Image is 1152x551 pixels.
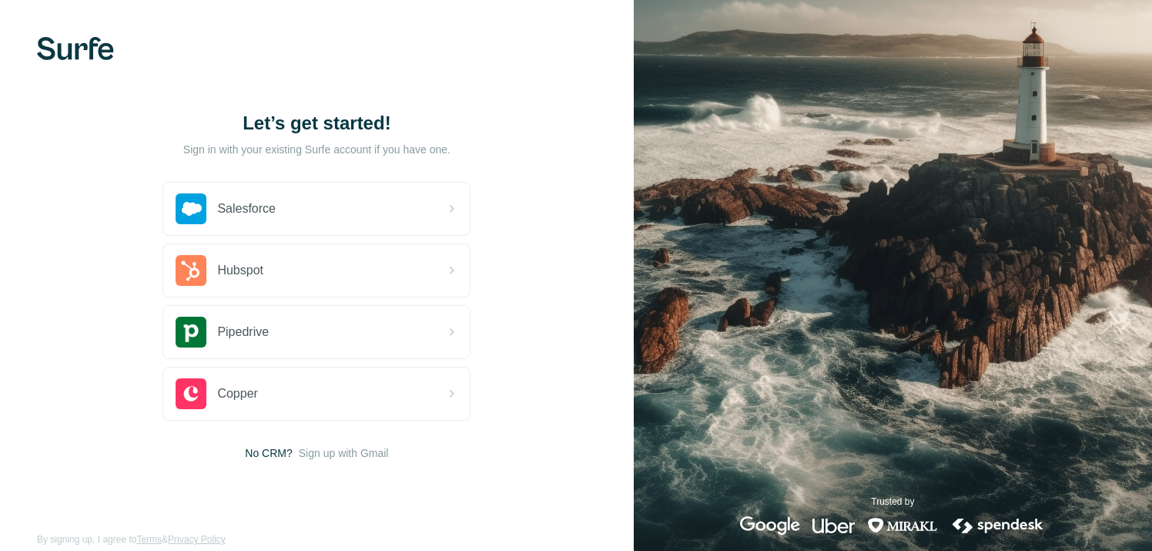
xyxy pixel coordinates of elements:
[37,37,114,60] img: Surfe's logo
[245,445,292,461] span: No CRM?
[950,516,1046,535] img: spendesk's logo
[740,516,800,535] img: google's logo
[217,261,263,280] span: Hubspot
[176,317,206,348] img: pipedrive's logo
[176,378,206,409] img: copper's logo
[136,534,162,545] a: Terms
[871,495,914,509] p: Trusted by
[217,200,276,218] span: Salesforce
[183,142,450,157] p: Sign in with your existing Surfe account if you have one.
[176,255,206,286] img: hubspot's logo
[867,516,938,535] img: mirakl's logo
[217,323,269,341] span: Pipedrive
[299,445,389,461] button: Sign up with Gmail
[217,385,257,403] span: Copper
[812,516,855,535] img: uber's logo
[176,193,206,224] img: salesforce's logo
[37,533,226,546] span: By signing up, I agree to &
[162,111,471,136] h1: Let’s get started!
[168,534,226,545] a: Privacy Policy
